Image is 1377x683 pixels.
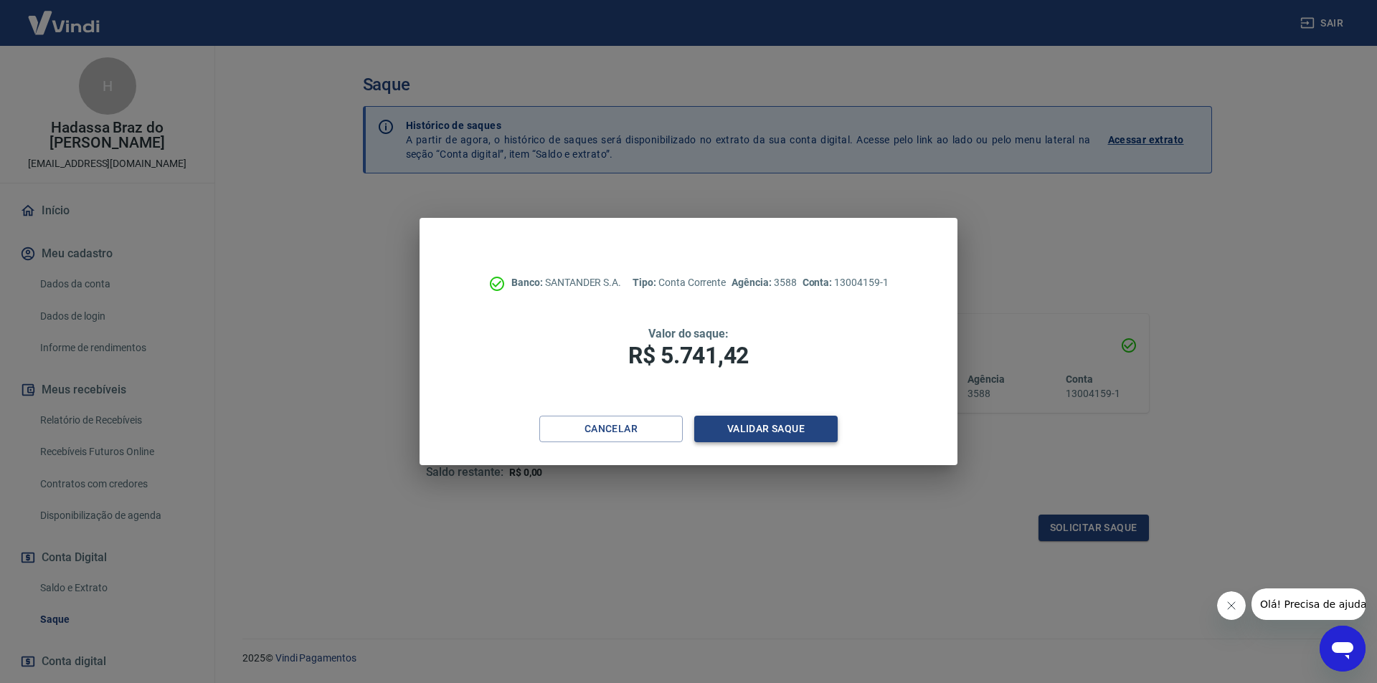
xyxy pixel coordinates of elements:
[803,277,835,288] span: Conta:
[539,416,683,442] button: Cancelar
[1251,588,1366,620] iframe: Mensagem da empresa
[803,275,889,290] p: 13004159-1
[628,342,749,369] span: R$ 5.741,42
[1217,591,1246,620] iframe: Fechar mensagem
[511,277,545,288] span: Banco:
[1320,626,1366,672] iframe: Botão para abrir a janela de mensagens
[694,416,838,442] button: Validar saque
[9,10,120,22] span: Olá! Precisa de ajuda?
[511,275,621,290] p: SANTANDER S.A.
[633,277,658,288] span: Tipo:
[732,275,796,290] p: 3588
[648,327,729,340] span: Valor do saque:
[633,275,726,290] p: Conta Corrente
[732,277,774,288] span: Agência:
